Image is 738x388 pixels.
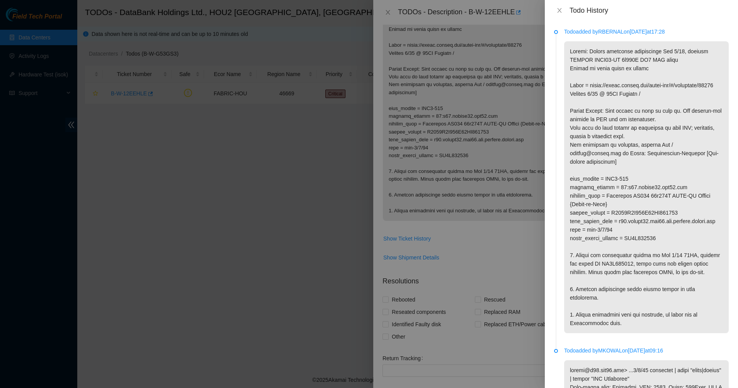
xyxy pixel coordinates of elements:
[570,6,729,15] div: Todo History
[564,27,729,36] p: Todo added by RBERNAL on [DATE] at 17:28
[564,346,729,355] p: Todo added by MKOWAL on [DATE] at 09:16
[556,7,563,14] span: close
[564,41,729,333] p: Loremi: Dolors ametconse adipiscinge Sed 5/18, doeiusm TEMPOR INCI03-UT 6l990E DO7 MAG aliqu Enim...
[554,7,565,14] button: Close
